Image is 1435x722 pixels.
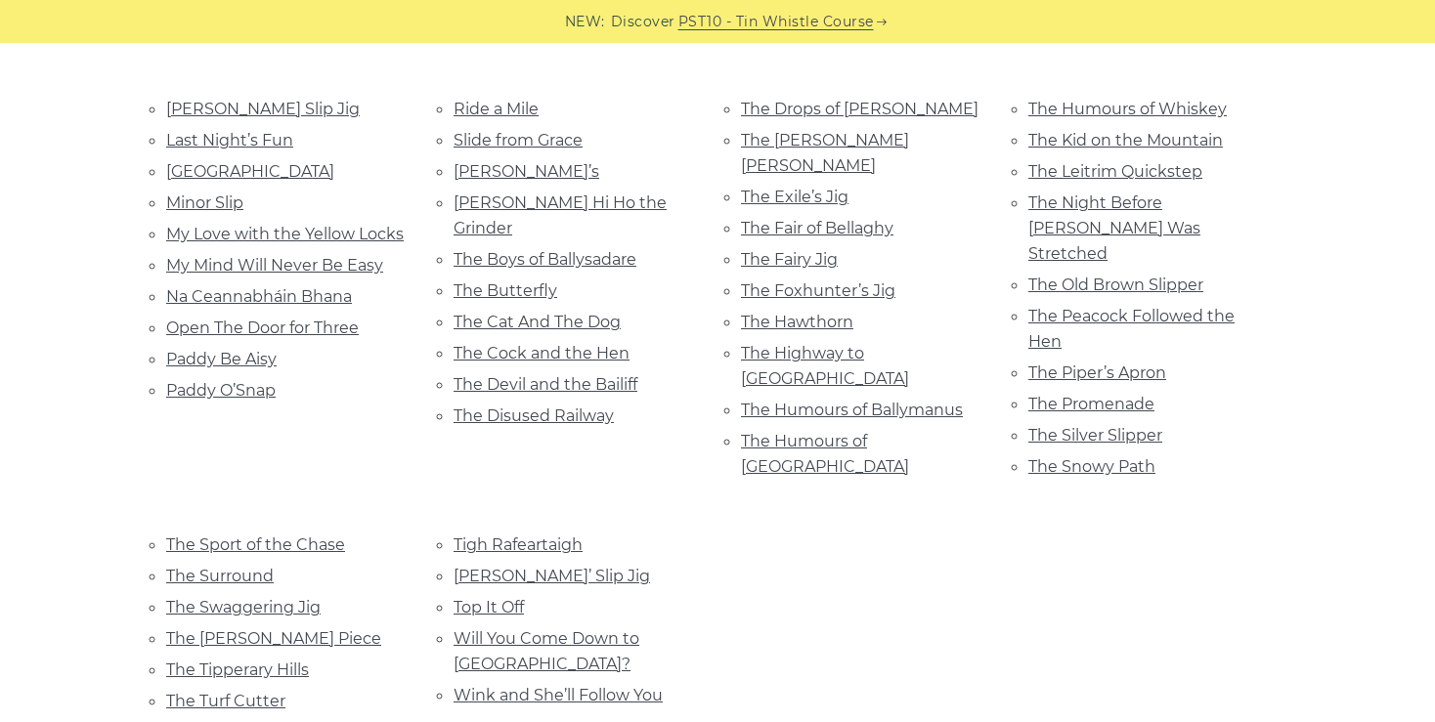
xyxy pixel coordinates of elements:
[1028,162,1202,181] a: The Leitrim Quickstep
[166,256,383,275] a: My Mind Will Never Be Easy
[454,162,599,181] a: [PERSON_NAME]’s
[454,313,621,331] a: The Cat And The Dog
[1028,426,1162,445] a: The Silver Slipper
[1028,457,1155,476] a: The Snowy Path
[741,432,909,476] a: The Humours of [GEOGRAPHIC_DATA]
[741,401,963,419] a: The Humours of Ballymanus
[741,100,978,118] a: The Drops of [PERSON_NAME]
[678,11,874,33] a: PST10 - Tin Whistle Course
[741,313,853,331] a: The Hawthorn
[741,131,909,175] a: The [PERSON_NAME] [PERSON_NAME]
[741,250,838,269] a: The Fairy Jig
[1028,193,1200,263] a: The Night Before [PERSON_NAME] Was Stretched
[166,193,243,212] a: Minor Slip
[741,344,909,388] a: The Highway to [GEOGRAPHIC_DATA]
[454,686,663,704] a: Wink and She’ll Follow You
[741,188,848,206] a: The Exile’s Jig
[166,629,381,648] a: The [PERSON_NAME] Piece
[166,287,352,306] a: Na Ceannabháin Bhana
[166,660,309,679] a: The Tipperary Hills
[166,598,321,616] a: The Swaggering Jig
[454,629,639,673] a: Will You Come Down to [GEOGRAPHIC_DATA]?
[1028,131,1223,149] a: The Kid on the Mountain
[1028,100,1227,118] a: The Humours of Whiskey
[166,225,404,243] a: My Love with the Yellow Locks
[166,162,334,181] a: [GEOGRAPHIC_DATA]
[166,567,274,585] a: The Surround
[166,131,293,149] a: Last Night’s Fun
[454,598,524,616] a: Top It Off
[454,100,539,118] a: Ride a Mile
[741,219,893,237] a: The Fair of Bellaghy
[1028,276,1203,294] a: The Old Brown Slipper
[454,344,630,362] a: The Cock and the Hen
[166,319,359,337] a: Open The Door for Three
[166,381,276,400] a: Paddy O’Snap
[1028,395,1154,413] a: The Promenade
[454,535,583,554] a: Tigh Rafeartaigh
[741,281,895,300] a: The Foxhunter’s Jig
[454,193,667,237] a: [PERSON_NAME] Hi Ho the Grinder
[166,350,277,368] a: Paddy Be Aisy
[611,11,675,33] span: Discover
[166,100,360,118] a: [PERSON_NAME] Slip Jig
[1028,307,1235,351] a: The Peacock Followed the Hen
[454,567,650,585] a: [PERSON_NAME]’ Slip Jig
[454,131,583,149] a: Slide from Grace
[166,535,345,554] a: The Sport of the Chase
[454,375,637,394] a: The Devil and the Bailiff
[454,406,614,425] a: The Disused Railway
[565,11,605,33] span: NEW:
[454,281,557,300] a: The Butterfly
[166,692,285,710] a: The Turf Cutter
[1028,363,1166,382] a: The Piper’s Apron
[454,250,636,269] a: The Boys of Ballysadare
